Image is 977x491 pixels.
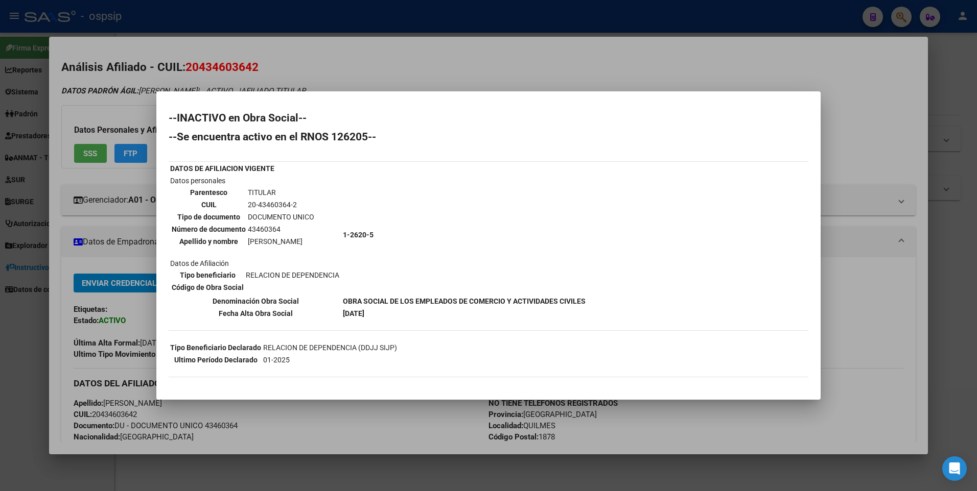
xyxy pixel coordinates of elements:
[247,187,315,198] td: TITULAR
[171,236,246,247] th: Apellido y nombre
[170,296,341,307] th: Denominación Obra Social
[170,308,341,319] th: Fecha Alta Obra Social
[171,199,246,210] th: CUIL
[247,211,315,223] td: DOCUMENTO UNICO
[171,282,244,293] th: Código de Obra Social
[170,342,262,353] th: Tipo Beneficiario Declarado
[343,231,374,239] b: 1-2620-5
[247,236,315,247] td: [PERSON_NAME]
[169,113,808,123] h2: --INACTIVO en Obra Social--
[170,354,262,365] th: Ultimo Período Declarado
[245,269,340,281] td: RELACION DE DEPENDENCIA
[263,342,398,353] td: RELACION DE DEPENDENCIA (DDJJ SIJP)
[170,164,274,173] b: DATOS DE AFILIACION VIGENTE
[171,211,246,223] th: Tipo de documento
[263,354,398,365] td: 01-2025
[169,132,808,142] h2: --Se encuentra activo en el RNOS 126205--
[171,269,244,281] th: Tipo beneficiario
[942,456,967,481] div: Open Intercom Messenger
[247,224,315,235] td: 43460364
[343,309,364,317] b: [DATE]
[171,224,246,235] th: Número de documento
[343,297,586,305] b: OBRA SOCIAL DE LOS EMPLEADOS DE COMERCIO Y ACTIVIDADES CIVILES
[247,199,315,210] td: 20-43460364-2
[171,187,246,198] th: Parentesco
[170,175,341,294] td: Datos personales Datos de Afiliación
